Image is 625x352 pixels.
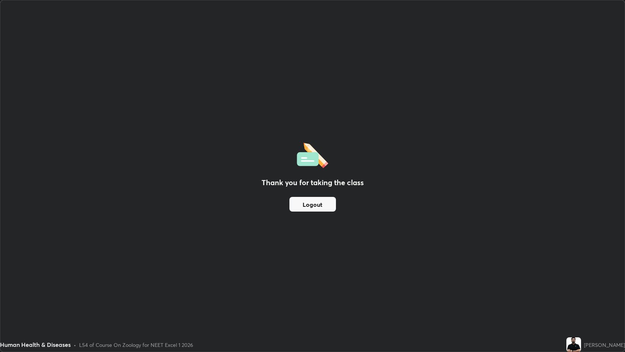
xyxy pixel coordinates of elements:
[262,177,364,188] h2: Thank you for taking the class
[289,197,336,212] button: Logout
[297,140,328,168] img: offlineFeedback.1438e8b3.svg
[584,341,625,349] div: [PERSON_NAME]
[79,341,193,349] div: L54 of Course On Zoology for NEET Excel 1 2026
[74,341,76,349] div: •
[566,337,581,352] img: 54f690991e824e6993d50b0d6a1f1dc5.jpg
